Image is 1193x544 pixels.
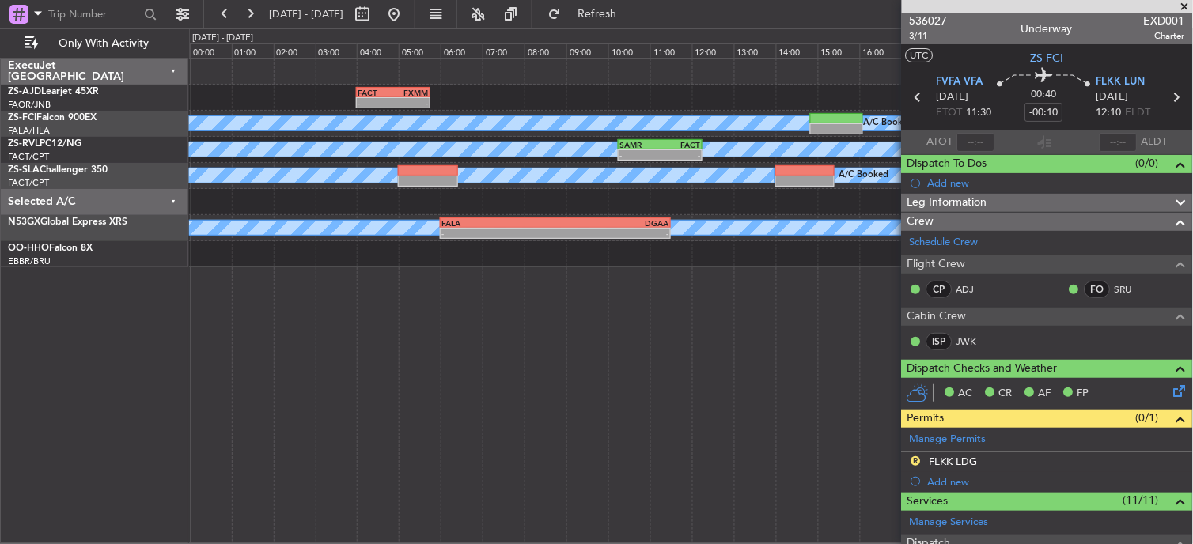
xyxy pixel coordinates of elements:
div: 11:00 [650,43,692,58]
span: Refresh [564,9,631,20]
div: 01:00 [232,43,274,58]
div: 14:00 [776,43,818,58]
span: (0/1) [1136,410,1159,426]
div: Add new [928,176,1185,190]
div: A/C Booked [864,111,914,135]
div: FO [1085,281,1111,298]
span: Charter [1144,29,1185,43]
a: Manage Services [910,515,989,531]
span: CR [999,386,1013,402]
a: OO-HHOFalcon 8X [8,244,93,253]
span: Permits [907,410,945,428]
div: 06:00 [441,43,483,58]
a: ZS-SLAChallenger 350 [8,165,108,175]
a: SRU [1115,282,1150,297]
div: FACT [358,88,393,97]
div: DGAA [555,218,669,228]
span: ZS-FCI [8,113,36,123]
span: ALDT [1142,134,1168,150]
span: AF [1039,386,1051,402]
div: 13:00 [734,43,776,58]
span: ZS-SLA [8,165,40,175]
span: FVFA VFA [937,74,983,90]
a: FACT/CPT [8,177,49,189]
a: Schedule Crew [910,235,979,251]
div: FALA [441,218,555,228]
div: ISP [926,333,953,350]
span: (11/11) [1123,492,1159,508]
div: FACT [660,140,700,149]
span: Dispatch To-Dos [907,155,987,173]
span: Dispatch Checks and Weather [907,360,1058,378]
a: FALA/HLA [8,125,50,137]
span: N53GX [8,217,40,227]
div: FLKK LDG [930,455,978,468]
span: 3/11 [910,29,948,43]
div: 04:00 [357,43,399,58]
div: - [358,98,393,108]
span: ZS-FCI [1031,50,1064,66]
div: 10:00 [608,43,650,58]
span: AC [959,386,973,402]
a: Manage Permits [910,432,987,448]
div: 12:00 [692,43,734,58]
a: ZS-AJDLearjet 45XR [8,87,99,96]
div: - [393,98,429,108]
div: 03:00 [316,43,358,58]
a: JWK [956,334,992,349]
div: Underway [1022,21,1074,38]
div: 02:00 [274,43,316,58]
a: FAOR/JNB [8,99,51,111]
input: --:-- [957,133,995,152]
a: ZS-FCIFalcon 900EX [8,113,97,123]
div: - [619,150,660,160]
span: ZS-AJD [8,87,41,96]
div: A/C Booked [839,164,889,187]
button: Only With Activity [17,31,172,56]
span: OO-HHO [8,244,49,253]
button: Refresh [540,2,635,27]
span: 12:10 [1096,105,1122,121]
div: SAMR [619,140,660,149]
div: 08:00 [525,43,566,58]
span: EXD001 [1144,13,1185,29]
span: Crew [907,213,934,231]
span: ZS-RVL [8,139,40,149]
div: 16:00 [860,43,902,58]
div: Add new [928,475,1185,489]
button: R [911,456,921,466]
span: FP [1077,386,1089,402]
div: [DATE] - [DATE] [192,32,253,45]
span: (0/0) [1136,155,1159,172]
span: Services [907,493,949,511]
div: CP [926,281,953,298]
span: FLKK LUN [1096,74,1146,90]
span: Flight Crew [907,255,966,274]
div: 05:00 [399,43,441,58]
div: 09:00 [566,43,608,58]
a: ZS-RVLPC12/NG [8,139,81,149]
div: - [660,150,700,160]
span: [DATE] [1096,89,1129,105]
a: EBBR/BRU [8,255,51,267]
div: - [555,229,669,238]
span: 11:30 [967,105,992,121]
span: ELDT [1126,105,1151,121]
a: ADJ [956,282,992,297]
span: [DATE] - [DATE] [269,7,343,21]
a: N53GXGlobal Express XRS [8,217,127,227]
span: [DATE] [937,89,969,105]
div: 15:00 [818,43,860,58]
div: - [441,229,555,238]
span: Only With Activity [41,38,167,49]
span: Leg Information [907,194,987,212]
button: UTC [906,48,934,62]
div: 07:00 [483,43,525,58]
span: ETOT [937,105,963,121]
span: 536027 [910,13,948,29]
span: Cabin Crew [907,308,967,326]
span: ATOT [927,134,953,150]
input: Trip Number [48,2,139,26]
span: 00:40 [1032,87,1057,103]
div: 00:00 [190,43,232,58]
